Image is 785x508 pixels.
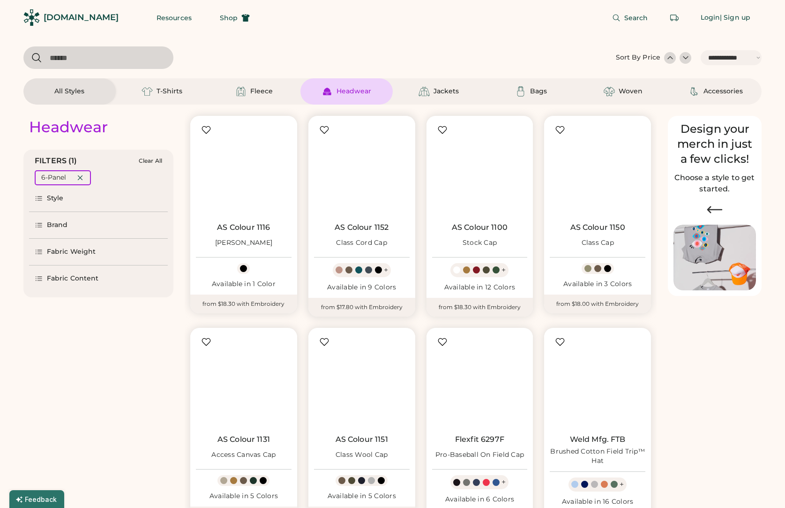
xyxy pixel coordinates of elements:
div: Pro-Baseball On Field Cap [435,450,524,460]
div: FILTERS (1) [35,155,77,167]
button: Search [601,8,659,27]
div: Sort By Price [616,53,660,62]
div: Fleece [250,87,273,96]
a: Flexfit 6297F [455,435,504,444]
span: Search [624,15,648,21]
div: Available in 3 Colors [550,280,645,289]
a: AS Colour 1116 [217,223,270,232]
div: Headwear [336,87,371,96]
span: Shop [220,15,238,21]
div: Design your merch in just a few clicks! [673,121,756,167]
div: Brand [47,220,68,230]
img: AS Colour 1131 Access Canvas Cap [196,334,292,429]
div: [PERSON_NAME] [215,238,272,248]
div: from $17.80 with Embroidery [308,298,415,317]
div: Headwear [29,118,108,136]
div: Style [47,194,64,203]
img: AS Colour 1152 Class Cord Cap [314,121,410,217]
div: Clear All [139,158,162,164]
button: Resources [145,8,203,27]
div: from $18.30 with Embroidery [190,295,297,313]
div: Login [701,13,720,23]
div: Available in 5 Colors [314,492,410,501]
button: Shop [209,8,261,27]
div: Available in 12 Colors [432,283,528,292]
div: 6-Panel [41,173,66,182]
div: [DOMAIN_NAME] [44,12,119,23]
h2: Choose a style to get started. [673,172,756,195]
img: Weld Mfg. FTB Brushed Cotton Field Trip™ Hat [550,334,645,429]
div: Class Cap [582,238,614,248]
img: Flexfit 6297F Pro-Baseball On Field Cap [432,334,528,429]
img: Woven Icon [604,86,615,97]
iframe: Front Chat [740,466,781,506]
img: Headwear Icon [321,86,333,97]
div: Fabric Content [47,274,98,283]
a: AS Colour 1100 [452,223,508,232]
div: Woven [619,87,643,96]
div: All Styles [54,87,84,96]
img: T-Shirts Icon [142,86,153,97]
div: T-Shirts [157,87,182,96]
div: Stock Cap [463,238,497,248]
div: | Sign up [720,13,750,23]
div: Available in 9 Colors [314,283,410,292]
img: AS Colour 1151 Class Wool Cap [314,334,410,429]
div: Brushed Cotton Field Trip™ Hat [550,447,645,466]
img: AS Colour 1100 Stock Cap [432,121,528,217]
div: + [501,477,506,487]
a: AS Colour 1131 [217,435,270,444]
div: Available in 16 Colors [550,497,645,507]
div: Jackets [434,87,459,96]
div: + [384,265,388,275]
div: Available in 5 Colors [196,492,292,501]
div: Available in 1 Color [196,280,292,289]
div: Access Canvas Cap [211,450,276,460]
div: + [620,479,624,490]
a: AS Colour 1152 [335,223,389,232]
div: Accessories [703,87,743,96]
div: from $18.00 with Embroidery [544,295,651,313]
div: Fabric Weight [47,247,96,257]
a: AS Colour 1150 [570,223,625,232]
a: Weld Mfg. FTB [570,435,626,444]
div: from $18.30 with Embroidery [426,298,533,317]
div: Bags [530,87,547,96]
img: Jackets Icon [419,86,430,97]
img: AS Colour 1150 Class Cap [550,121,645,217]
div: + [501,265,506,275]
button: Retrieve an order [665,8,684,27]
img: Accessories Icon [688,86,700,97]
div: Class Wool Cap [336,450,388,460]
img: Image of Lisa Congdon Eye Print on T-Shirt and Hat [673,225,756,291]
img: Rendered Logo - Screens [23,9,40,26]
img: Bags Icon [515,86,526,97]
a: AS Colour 1151 [336,435,388,444]
img: AS Colour 1116 James Cap [196,121,292,217]
div: Class Cord Cap [336,238,387,248]
img: Fleece Icon [235,86,247,97]
div: Available in 6 Colors [432,495,528,504]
